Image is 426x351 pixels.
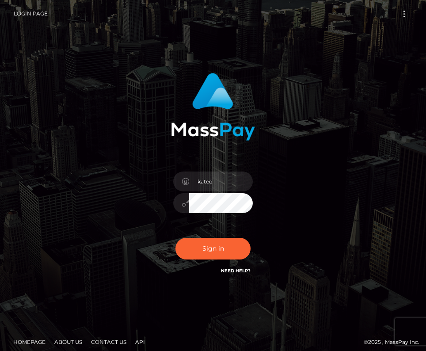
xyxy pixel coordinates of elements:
[175,238,251,259] button: Sign in
[51,335,86,349] a: About Us
[7,337,419,347] div: © 2025 , MassPay Inc.
[10,335,49,349] a: Homepage
[171,73,255,141] img: MassPay Login
[14,4,48,23] a: Login Page
[132,335,148,349] a: API
[87,335,130,349] a: Contact Us
[189,172,253,191] input: Username...
[396,8,412,20] button: Toggle navigation
[221,268,251,274] a: Need Help?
